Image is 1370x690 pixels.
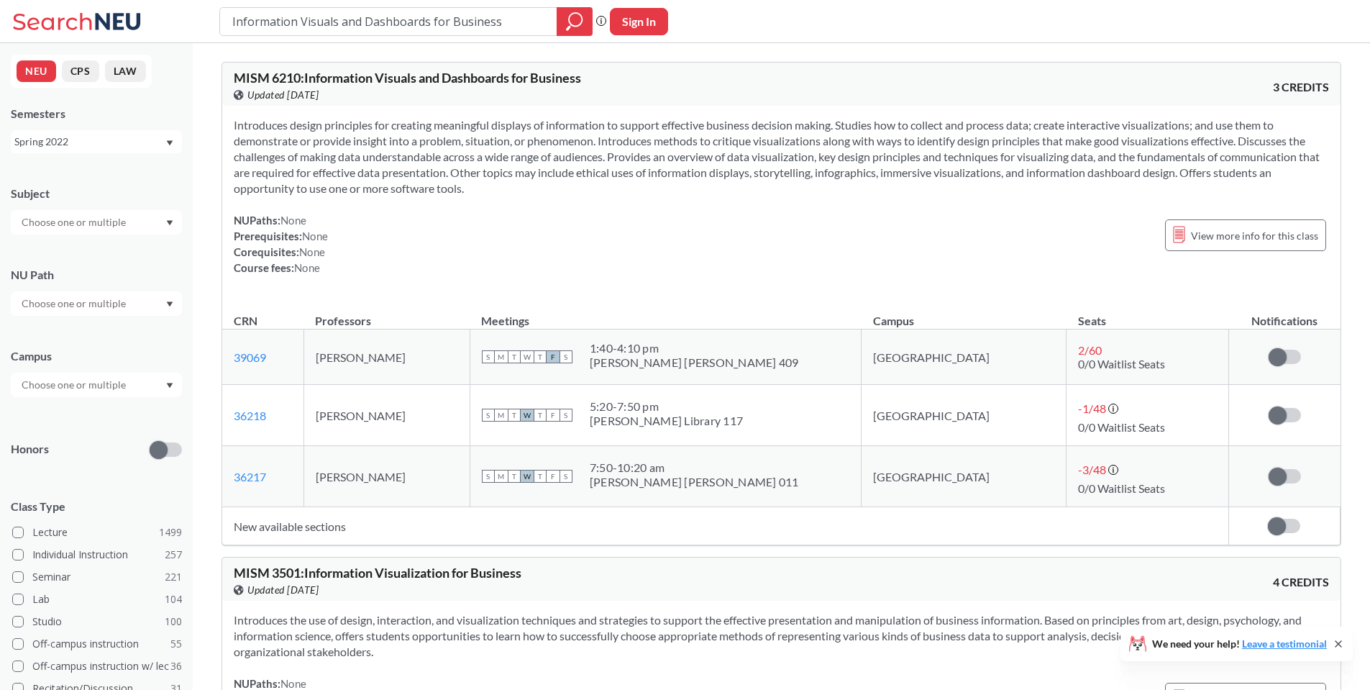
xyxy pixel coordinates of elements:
span: None [280,677,306,690]
span: 0/0 Waitlist Seats [1078,420,1165,434]
div: [PERSON_NAME] [PERSON_NAME] 409 [590,355,799,370]
span: 0/0 Waitlist Seats [1078,357,1165,371]
svg: Dropdown arrow [166,220,173,226]
span: 257 [165,547,182,563]
span: 104 [165,591,182,607]
span: T [508,350,521,363]
div: Spring 2022Dropdown arrow [11,130,182,153]
div: [PERSON_NAME] [PERSON_NAME] 011 [590,475,799,489]
span: S [482,470,495,483]
span: F [547,409,560,422]
th: Seats [1067,299,1228,330]
span: None [280,214,306,227]
button: Sign In [610,8,668,35]
td: New available sections [222,507,1228,545]
a: 39069 [234,350,266,364]
span: T [534,350,547,363]
a: 36218 [234,409,266,422]
span: MISM 3501 : Information Visualization for Business [234,565,521,581]
span: S [560,470,572,483]
div: CRN [234,313,257,329]
span: MISM 6210 : Information Visuals and Dashboards for Business [234,70,581,86]
button: NEU [17,60,56,82]
div: Campus [11,348,182,364]
div: Semesters [11,106,182,122]
span: View more info for this class [1191,227,1318,245]
span: S [560,409,572,422]
div: Subject [11,186,182,201]
span: T [508,470,521,483]
span: None [302,230,328,242]
span: Class Type [11,499,182,514]
div: magnifying glass [557,7,593,36]
span: 2 / 60 [1078,343,1102,357]
button: LAW [105,60,146,82]
label: Off-campus instruction w/ lec [12,657,182,676]
input: Choose one or multiple [14,295,135,312]
div: [PERSON_NAME] Library 117 [590,414,743,428]
span: 100 [165,614,182,630]
label: Lecture [12,523,182,542]
div: 7:50 - 10:20 am [590,460,799,475]
input: Choose one or multiple [14,214,135,231]
td: [PERSON_NAME] [303,330,470,385]
span: -1 / 48 [1078,401,1106,415]
span: 4 CREDITS [1273,574,1329,590]
span: Introduces design principles for creating meaningful displays of information to support effective... [234,118,1320,195]
span: 3 CREDITS [1273,79,1329,95]
span: S [560,350,572,363]
label: Off-campus instruction [12,635,182,653]
svg: Dropdown arrow [166,383,173,389]
label: Individual Instruction [12,545,182,564]
span: Updated [DATE] [247,87,319,103]
td: [GEOGRAPHIC_DATA] [862,446,1067,507]
span: F [547,350,560,363]
th: Campus [862,299,1067,330]
span: M [495,409,508,422]
svg: Dropdown arrow [166,301,173,307]
td: [PERSON_NAME] [303,446,470,507]
td: [GEOGRAPHIC_DATA] [862,385,1067,446]
span: W [521,470,534,483]
label: Lab [12,590,182,609]
span: W [521,350,534,363]
span: M [495,350,508,363]
p: Honors [11,441,49,458]
button: CPS [62,60,99,82]
svg: magnifying glass [566,12,583,32]
div: Dropdown arrow [11,373,182,397]
span: T [508,409,521,422]
input: Choose one or multiple [14,376,135,394]
a: 36217 [234,470,266,484]
label: Studio [12,612,182,631]
span: S [482,409,495,422]
span: 221 [165,569,182,585]
div: Spring 2022 [14,134,165,150]
div: Dropdown arrow [11,291,182,316]
svg: Dropdown arrow [166,140,173,146]
th: Meetings [470,299,861,330]
div: 5:20 - 7:50 pm [590,399,743,414]
span: None [294,261,320,274]
span: T [534,409,547,422]
span: 55 [170,636,182,652]
label: Seminar [12,568,182,586]
span: 36 [170,658,182,674]
th: Professors [303,299,470,330]
span: S [482,350,495,363]
span: W [521,409,534,422]
div: 1:40 - 4:10 pm [590,341,799,355]
span: 0/0 Waitlist Seats [1078,481,1165,495]
span: -3 / 48 [1078,463,1106,476]
span: Introduces the use of design, interaction, and visualization techniques and strategies to support... [234,613,1302,658]
span: We need your help! [1152,639,1327,649]
th: Notifications [1228,299,1340,330]
a: Leave a testimonial [1242,637,1327,650]
div: Dropdown arrow [11,210,182,235]
div: NU Path [11,267,182,283]
span: Updated [DATE] [247,582,319,598]
span: None [299,245,325,258]
td: [GEOGRAPHIC_DATA] [862,330,1067,385]
div: NUPaths: Prerequisites: Corequisites: Course fees: [234,212,328,276]
span: F [547,470,560,483]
